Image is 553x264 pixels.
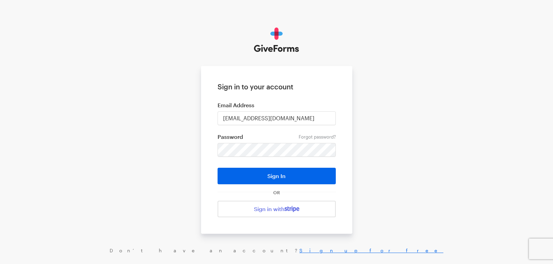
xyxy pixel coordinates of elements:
[299,134,336,140] a: Forgot password?
[254,27,299,52] img: GiveForms
[299,247,443,253] a: Sign up for free
[218,201,336,217] a: Sign in with
[7,247,546,254] div: Don’t have an account?
[218,82,336,91] h1: Sign in to your account
[218,102,336,109] label: Email Address
[218,133,336,140] label: Password
[285,206,299,212] img: stripe-07469f1003232ad58a8838275b02f7af1ac9ba95304e10fa954b414cd571f63b.svg
[272,190,281,195] span: OR
[218,168,336,184] button: Sign In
